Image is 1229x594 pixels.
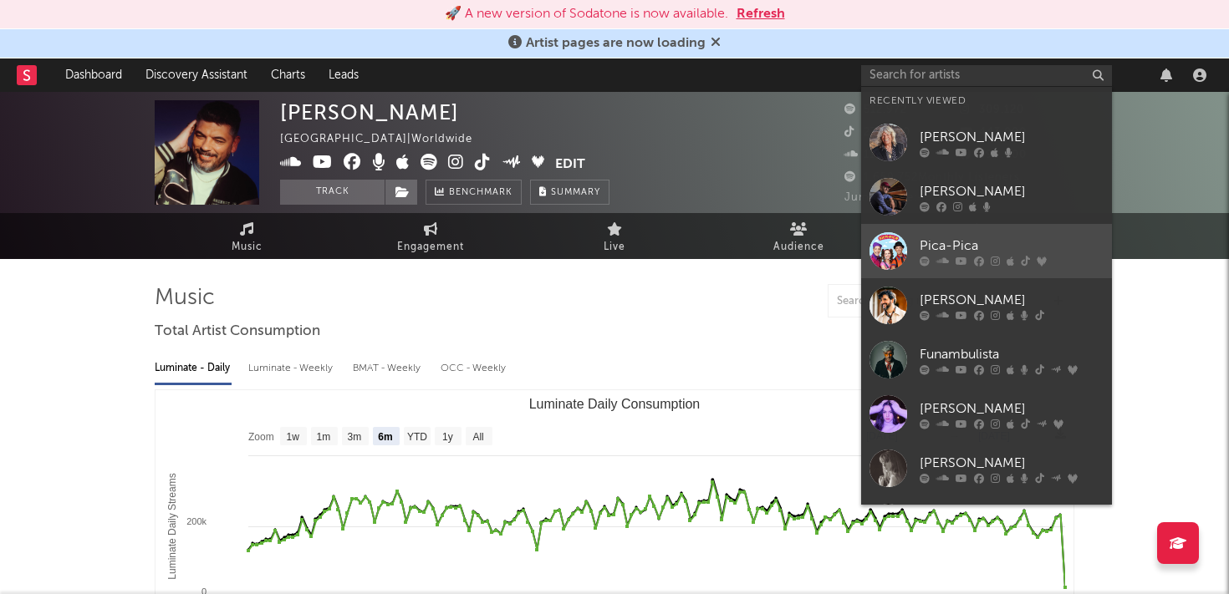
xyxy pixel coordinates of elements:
span: Music [232,237,263,257]
a: [PERSON_NAME] [861,115,1112,170]
div: [PERSON_NAME] [920,127,1104,147]
button: Summary [530,180,609,205]
span: 1195 [844,150,890,160]
span: Engagement [397,237,464,257]
div: [PERSON_NAME] [280,100,459,124]
div: Recently Viewed [869,91,1104,111]
input: Search by song name or URL [829,295,1005,308]
span: Audience [773,237,824,257]
div: [PERSON_NAME] [920,399,1104,419]
text: 1w [287,431,300,443]
text: 1m [317,431,331,443]
span: Dismiss [711,37,721,50]
span: Live [604,237,625,257]
span: Benchmark [449,183,513,203]
span: 279.900 [844,127,910,138]
div: [PERSON_NAME] [920,290,1104,310]
button: Track [280,180,385,205]
div: 🚀 A new version of Sodatone is now available. [445,4,728,24]
span: Jump Score: 45.3 [844,192,942,203]
text: Zoom [248,431,274,443]
span: Summary [551,188,600,197]
a: Benchmark [426,180,522,205]
a: Engagement [339,213,523,259]
div: Pica-Pica [920,236,1104,256]
text: 1y [442,431,453,443]
text: Luminate Daily Consumption [529,397,701,411]
a: [PERSON_NAME] [861,278,1112,333]
a: Charts [259,58,317,92]
text: YTD [407,431,427,443]
text: 6m [378,431,392,443]
input: Search for artists [861,65,1112,86]
text: Luminate Daily Streams [166,473,178,579]
text: 200k [186,516,207,526]
a: [PERSON_NAME] [861,387,1112,441]
div: Luminate - Weekly [248,354,336,383]
a: Live [523,213,706,259]
div: [GEOGRAPHIC_DATA] | Worldwide [280,129,492,150]
a: Funambulista [861,333,1112,387]
div: OCC - Weekly [441,354,507,383]
a: Leads [317,58,370,92]
a: [PERSON_NAME] [861,170,1112,224]
a: Discovery Assistant [134,58,259,92]
span: 1.659.752 Monthly Listeners [844,172,1020,183]
button: Edit [555,154,585,175]
a: [PERSON_NAME] [861,441,1112,495]
div: BMAT - Weekly [353,354,424,383]
div: [PERSON_NAME] [920,453,1104,473]
a: Music [155,213,339,259]
a: Pica-Pica [861,224,1112,278]
div: Funambulista [920,344,1104,364]
a: [PERSON_NAME] [861,495,1112,550]
div: Luminate - Daily [155,354,232,383]
button: Refresh [737,4,785,24]
a: Audience [706,213,890,259]
text: 3m [348,431,362,443]
text: All [472,431,483,443]
span: Artist pages are now loading [526,37,706,50]
div: [PERSON_NAME] [920,181,1104,201]
span: Total Artist Consumption [155,322,320,342]
a: Dashboard [54,58,134,92]
span: 512.972 [844,104,907,115]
